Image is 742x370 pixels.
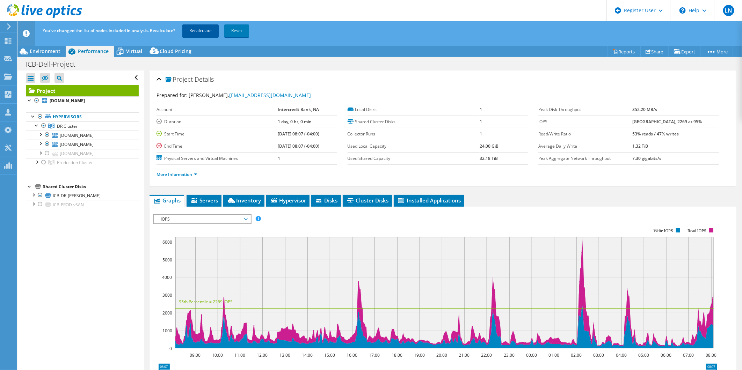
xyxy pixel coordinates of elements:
[481,352,492,358] text: 22:00
[346,197,388,204] span: Cluster Disks
[723,5,734,16] span: LN
[162,328,172,334] text: 1000
[157,143,278,150] label: End Time
[348,118,480,125] label: Shared Cluster Disks
[195,75,214,83] span: Details
[616,352,627,358] text: 04:00
[190,352,201,358] text: 09:00
[669,46,701,57] a: Export
[315,197,337,204] span: Disks
[162,257,172,263] text: 5000
[347,352,357,358] text: 16:00
[162,239,172,245] text: 6000
[26,131,139,140] a: [DOMAIN_NAME]
[348,143,480,150] label: Used Local Capacity
[633,106,657,112] b: 352.20 MB/s
[224,24,249,37] a: Reset
[43,183,139,191] div: Shared Cluster Disks
[480,131,482,137] b: 1
[607,46,641,57] a: Reports
[157,106,278,113] label: Account
[348,155,480,162] label: Used Shared Capacity
[26,140,139,149] a: [DOMAIN_NAME]
[278,155,280,161] b: 1
[57,160,93,165] span: Production Cluster
[701,46,733,57] a: More
[633,143,648,149] b: 1.32 TiB
[526,352,537,358] text: 00:00
[480,106,482,112] b: 1
[162,310,172,316] text: 2000
[548,352,559,358] text: 01:00
[324,352,335,358] text: 15:00
[392,352,402,358] text: 18:00
[179,299,233,305] text: 95th Percentile = 2269 IOPS
[278,119,312,125] b: 1 day, 0 hr, 0 min
[169,346,172,351] text: 0
[459,352,470,358] text: 21:00
[538,131,632,138] label: Read/Write Ratio
[593,352,604,358] text: 03:00
[57,123,78,129] span: DR Cluster
[348,131,480,138] label: Collector Runs
[43,28,175,34] span: You've changed the list of nodes included in analysis. Recalculate?
[270,197,306,204] span: Hypervisor
[190,197,218,204] span: Servers
[234,352,245,358] text: 11:00
[157,118,278,125] label: Duration
[160,48,191,54] span: Cloud Pricing
[78,48,109,54] span: Performance
[26,200,139,209] a: ICB-PROD-vSAN
[26,158,139,167] a: Production Cluster
[153,197,181,204] span: Graphs
[706,352,716,358] text: 08:00
[640,46,669,57] a: Share
[212,352,223,358] text: 10:00
[229,92,311,98] a: [EMAIL_ADDRESS][DOMAIN_NAME]
[50,98,85,104] b: [DOMAIN_NAME]
[26,85,139,96] a: Project
[157,155,278,162] label: Physical Servers and Virtual Machines
[26,149,139,158] a: [DOMAIN_NAME]
[126,48,142,54] span: Virtual
[633,119,702,125] b: [GEOGRAPHIC_DATA], 2269 at 95%
[414,352,425,358] text: 19:00
[504,352,515,358] text: 23:00
[683,352,694,358] text: 07:00
[436,352,447,358] text: 20:00
[571,352,582,358] text: 02:00
[538,155,632,162] label: Peak Aggregate Network Throughput
[23,60,86,68] h1: ICB-Dell-Project
[688,228,706,233] text: Read IOPS
[397,197,461,204] span: Installed Applications
[538,143,632,150] label: Average Daily Write
[302,352,313,358] text: 14:00
[538,118,632,125] label: IOPS
[26,96,139,105] a: [DOMAIN_NAME]
[348,106,480,113] label: Local Disks
[480,155,498,161] b: 32.18 TiB
[157,215,247,223] span: IOPS
[26,112,139,121] a: Hypervisors
[278,143,319,149] b: [DATE] 08:07 (-04:00)
[538,106,632,113] label: Peak Disk Throughput
[278,106,319,112] b: Intercredit Bank, NA
[162,292,172,298] text: 3000
[480,119,482,125] b: 1
[26,121,139,131] a: DR Cluster
[157,92,188,98] label: Prepared for:
[162,274,172,280] text: 4000
[633,131,679,137] b: 53% reads / 47% writes
[227,197,261,204] span: Inventory
[157,131,278,138] label: Start Time
[679,7,686,14] svg: \n
[30,48,60,54] span: Environment
[182,24,219,37] a: Recalculate
[661,352,671,358] text: 06:00
[480,143,499,149] b: 24.00 GiB
[157,171,197,177] a: More Information
[166,76,193,83] span: Project
[654,228,673,233] text: Write IOPS
[369,352,380,358] text: 17:00
[279,352,290,358] text: 13:00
